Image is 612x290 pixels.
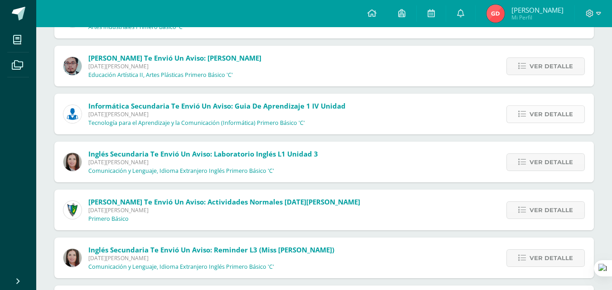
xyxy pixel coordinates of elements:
[530,106,573,123] span: Ver detalle
[511,5,564,14] span: [PERSON_NAME]
[88,149,318,158] span: Inglés Secundaria te envió un aviso: Laboratorio Inglés L1 Unidad 3
[530,154,573,171] span: Ver detalle
[487,5,505,23] img: cd20483051bed57b799a0ac89734fc46.png
[530,202,573,219] span: Ver detalle
[88,245,334,254] span: Inglés Secundaria te envió un aviso: Reminder L3 (Miss [PERSON_NAME])
[88,110,346,118] span: [DATE][PERSON_NAME]
[88,263,274,271] p: Comunicación y Lenguaje, Idioma Extranjero Inglés Primero Básico 'C'
[88,119,305,127] p: Tecnología para el Aprendizaje y la Comunicación (Informática) Primero Básico 'C'
[88,215,129,223] p: Primero Básico
[88,71,233,79] p: Educación Artística II, Artes Plásticas Primero Básico 'C'
[63,57,82,75] img: 5fac68162d5e1b6fbd390a6ac50e103d.png
[63,105,82,123] img: 6ed6846fa57649245178fca9fc9a58dd.png
[88,197,360,206] span: [PERSON_NAME] te envió un aviso: Actividades Normales [DATE][PERSON_NAME]
[88,167,274,175] p: Comunicación y Lenguaje, Idioma Extranjero Inglés Primero Básico 'C'
[63,153,82,171] img: 8af0450cf43d44e38c4a1497329761f3.png
[63,249,82,267] img: 8af0450cf43d44e38c4a1497329761f3.png
[88,206,360,214] span: [DATE][PERSON_NAME]
[63,201,82,219] img: 9f174a157161b4ddbe12118a61fed988.png
[530,58,573,75] span: Ver detalle
[88,24,184,31] p: Artes Industriales Primero Básico 'C'
[530,250,573,266] span: Ver detalle
[511,14,564,21] span: Mi Perfil
[88,62,261,70] span: [DATE][PERSON_NAME]
[88,158,318,166] span: [DATE][PERSON_NAME]
[88,101,346,110] span: Informática Secundaria te envió un aviso: Guia De Aprendizaje 1 IV Unidad
[88,254,334,262] span: [DATE][PERSON_NAME]
[88,53,261,62] span: [PERSON_NAME] te envió un aviso: [PERSON_NAME]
